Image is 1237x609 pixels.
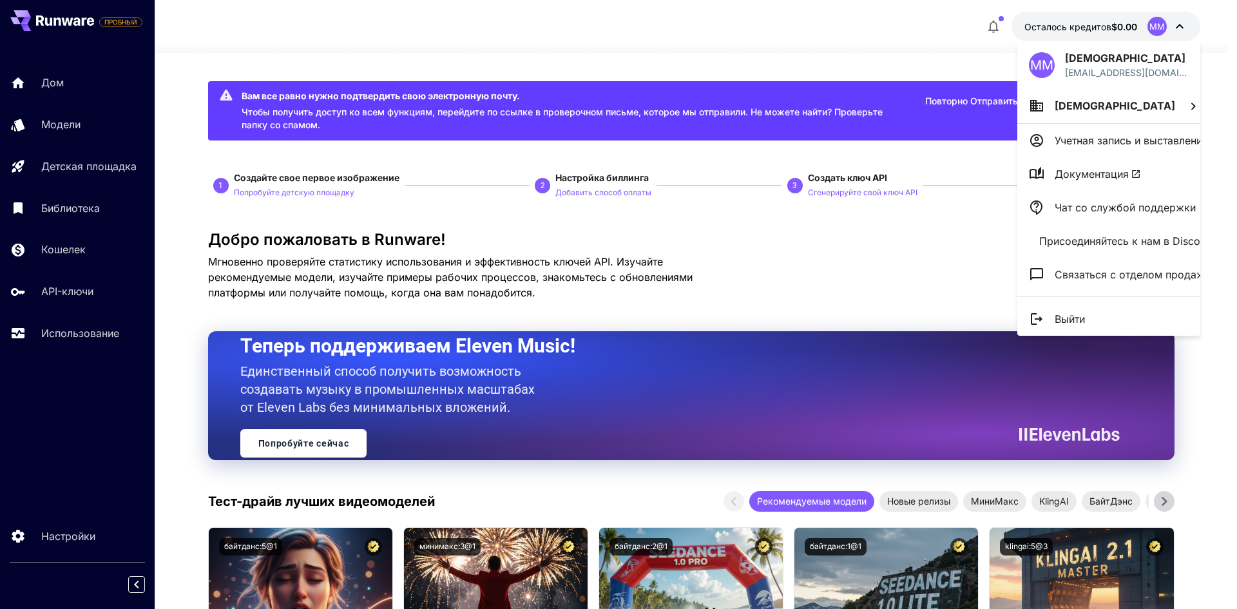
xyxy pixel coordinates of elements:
font: Документация [1055,168,1129,180]
font: Выйти [1055,313,1085,325]
font: Присоединяйтесь к нам в Discord [1039,235,1211,247]
font: Чат со службой поддержки [1055,201,1196,214]
font: [DEMOGRAPHIC_DATA] [1055,99,1175,112]
font: [EMAIL_ADDRESS][DOMAIN_NAME] [1065,67,1187,92]
font: ММ [1030,57,1053,73]
div: matumba290@gmail.com [1065,66,1189,79]
button: [DEMOGRAPHIC_DATA] [1017,88,1200,123]
font: Связаться с отделом продаж [1055,268,1205,281]
font: [DEMOGRAPHIC_DATA] [1065,52,1185,64]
